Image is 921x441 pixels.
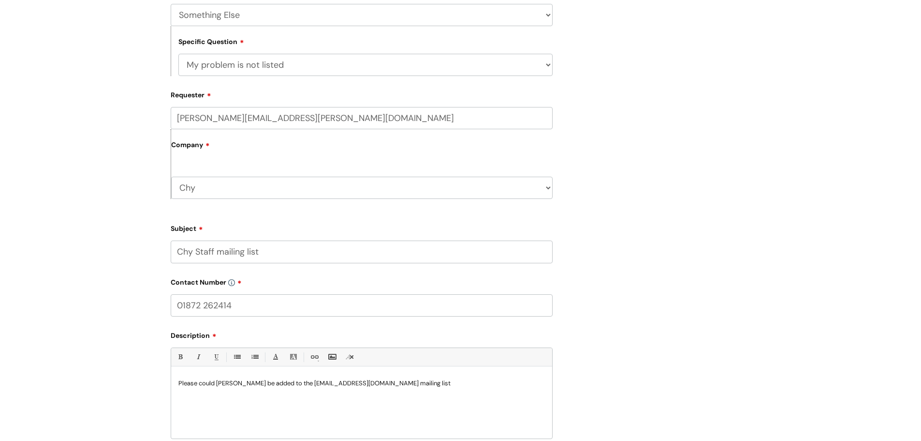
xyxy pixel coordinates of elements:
[178,36,244,46] label: Specific Question
[326,351,338,363] a: Insert Image...
[249,351,261,363] a: 1. Ordered List (Ctrl-Shift-8)
[308,351,320,363] a: Link
[228,279,235,286] img: info-icon.svg
[171,328,553,340] label: Description
[210,351,222,363] a: Underline(Ctrl-U)
[174,351,186,363] a: Bold (Ctrl-B)
[344,351,356,363] a: Remove formatting (Ctrl-\)
[171,221,553,233] label: Subject
[171,88,553,99] label: Requester
[171,275,553,287] label: Contact Number
[269,351,281,363] a: Font Color
[171,107,553,129] input: Email
[231,351,243,363] a: • Unordered List (Ctrl-Shift-7)
[171,137,553,159] label: Company
[178,379,545,388] p: Please could [PERSON_NAME] be added to the [EMAIL_ADDRESS][DOMAIN_NAME] mailing list
[287,351,299,363] a: Back Color
[192,351,204,363] a: Italic (Ctrl-I)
